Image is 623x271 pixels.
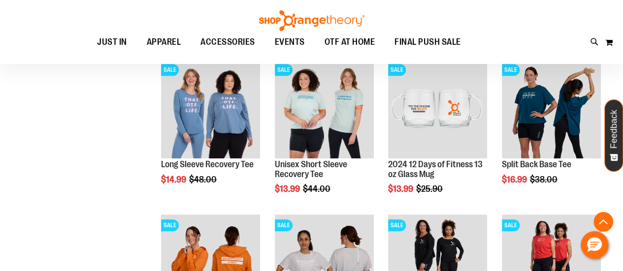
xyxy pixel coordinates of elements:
[593,212,613,232] button: Back To Top
[161,159,254,169] a: Long Sleeve Recovery Tee
[388,159,483,179] a: 2024 12 Days of Fitness 13 oz Glass Mug
[275,59,374,159] a: Main of 2024 AUGUST Unisex Short Sleeve Recovery TeeSALE
[97,31,127,53] span: JUST IN
[530,175,559,184] span: $38.00
[161,59,260,159] a: Main of 2024 AUGUST Long Sleeve Recovery TeeSALE
[581,231,608,259] button: Hello, have a question? Let’s chat.
[502,59,601,159] a: Split Back Base TeeSALE
[87,31,137,54] a: JUST IN
[385,31,471,53] a: FINAL PUSH SALE
[137,31,191,54] a: APPAREL
[416,184,444,194] span: $25.90
[394,31,461,53] span: FINAL PUSH SALE
[388,64,406,76] span: SALE
[502,159,571,169] a: Split Back Base Tee
[315,31,385,54] a: OTF AT HOME
[147,31,181,53] span: APPAREL
[388,219,406,231] span: SALE
[609,110,619,149] span: Feedback
[388,59,487,158] img: Main image of 2024 12 Days of Fitness 13 oz Glass Mug
[275,59,374,158] img: Main of 2024 AUGUST Unisex Short Sleeve Recovery Tee
[189,175,218,184] span: $48.00
[200,31,255,53] span: ACCESSORIES
[388,59,487,159] a: Main image of 2024 12 Days of Fitness 13 oz Glass MugSALE
[258,10,366,31] img: Shop Orangetheory
[502,59,601,158] img: Split Back Base Tee
[497,54,606,209] div: product
[161,64,179,76] span: SALE
[161,175,188,184] span: $14.99
[275,219,293,231] span: SALE
[161,59,260,158] img: Main of 2024 AUGUST Long Sleeve Recovery Tee
[325,31,375,53] span: OTF AT HOME
[191,31,265,54] a: ACCESSORIES
[270,54,379,219] div: product
[275,64,293,76] span: SALE
[502,175,528,184] span: $16.99
[502,64,520,76] span: SALE
[275,184,301,194] span: $13.99
[604,99,623,172] button: Feedback - Show survey
[502,219,520,231] span: SALE
[303,184,332,194] span: $44.00
[275,31,305,53] span: EVENTS
[156,54,265,209] div: product
[388,184,415,194] span: $13.99
[265,31,315,54] a: EVENTS
[275,159,347,179] a: Unisex Short Sleeve Recovery Tee
[161,219,179,231] span: SALE
[383,54,492,219] div: product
